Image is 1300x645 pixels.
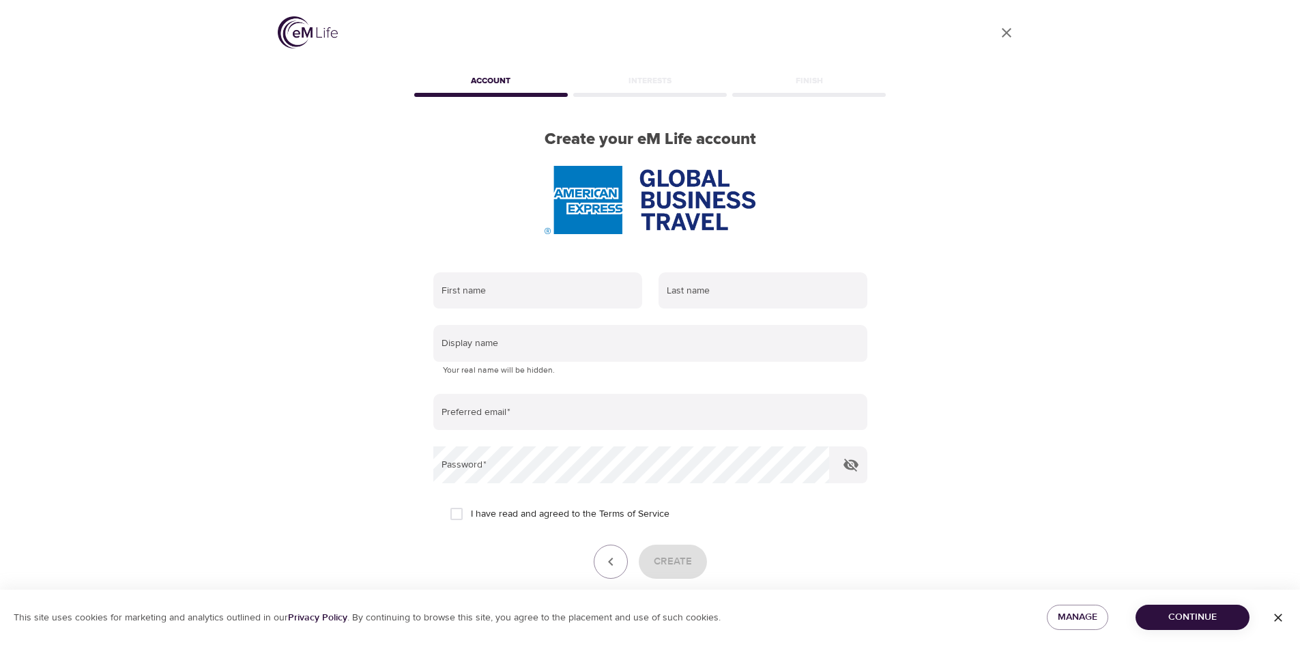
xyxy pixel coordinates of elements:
[990,16,1023,49] a: close
[443,364,858,377] p: Your real name will be hidden.
[278,16,338,48] img: logo
[1146,609,1239,626] span: Continue
[1058,609,1097,626] span: Manage
[471,507,669,521] span: I have read and agreed to the
[1047,605,1108,630] button: Manage
[599,507,669,521] a: Terms of Service
[545,166,755,234] img: AmEx%20GBT%20logo.png
[411,130,889,149] h2: Create your eM Life account
[1136,605,1250,630] button: Continue
[288,612,347,624] a: Privacy Policy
